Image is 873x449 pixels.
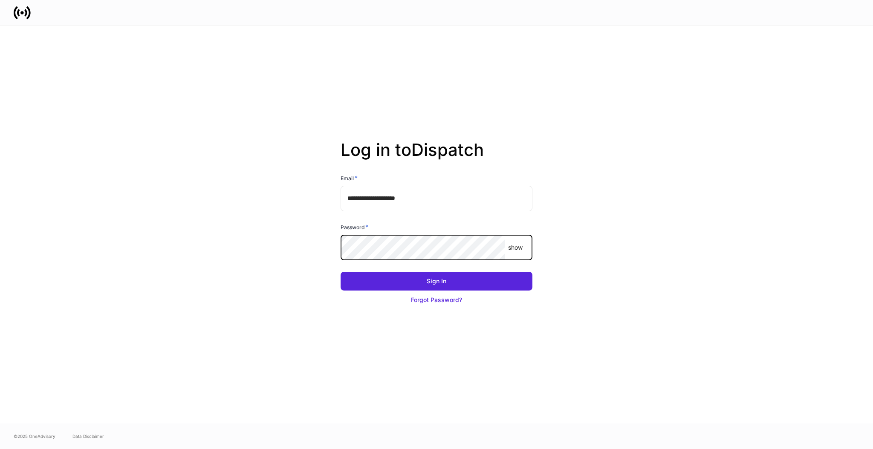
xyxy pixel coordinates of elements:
h6: Password [341,223,368,231]
button: Forgot Password? [341,291,532,309]
span: © 2025 OneAdvisory [14,433,55,440]
h2: Log in to Dispatch [341,140,532,174]
button: Sign In [341,272,532,291]
div: Forgot Password? [411,296,462,304]
a: Data Disclaimer [72,433,104,440]
div: Sign In [427,277,446,285]
p: show [508,243,523,252]
h6: Email [341,174,358,182]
